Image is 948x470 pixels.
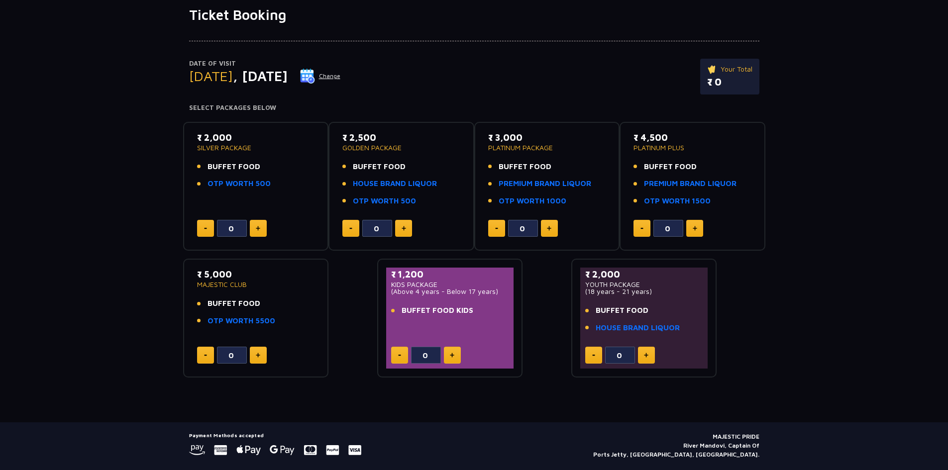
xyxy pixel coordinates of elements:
p: KIDS PACKAGE [391,281,509,288]
p: ₹ 4,500 [633,131,751,144]
h1: Ticket Booking [189,6,759,23]
p: ₹ 2,000 [197,131,315,144]
img: minus [204,228,207,229]
img: minus [204,355,207,356]
p: MAJESTIC PRIDE River Mandovi, Captain Of Ports Jetty, [GEOGRAPHIC_DATA], [GEOGRAPHIC_DATA]. [593,432,759,459]
a: OTP WORTH 1000 [499,195,566,207]
a: HOUSE BRAND LIQUOR [353,178,437,189]
p: ₹ 2,000 [585,268,703,281]
button: Change [300,68,341,84]
p: (Above 4 years - Below 17 years) [391,288,509,295]
p: ₹ 0 [707,75,752,90]
p: ₹ 1,200 [391,268,509,281]
span: BUFFET FOOD [644,161,697,173]
span: BUFFET FOOD [596,305,648,316]
p: (18 years - 21 years) [585,288,703,295]
p: Date of Visit [189,59,341,69]
span: [DATE] [189,68,233,84]
span: BUFFET FOOD [208,298,260,309]
img: plus [693,226,697,231]
a: OTP WORTH 500 [353,195,416,207]
img: minus [640,228,643,229]
img: plus [644,353,648,358]
a: PREMIUM BRAND LIQUOR [499,178,591,189]
span: BUFFET FOOD [499,161,551,173]
span: , [DATE] [233,68,288,84]
img: plus [256,353,260,358]
a: OTP WORTH 500 [208,178,271,189]
p: PLATINUM PLUS [633,144,751,151]
span: BUFFET FOOD KIDS [402,305,473,316]
span: BUFFET FOOD [208,161,260,173]
img: plus [547,226,551,231]
p: Your Total [707,64,752,75]
p: ₹ 5,000 [197,268,315,281]
img: minus [398,355,401,356]
p: SILVER PACKAGE [197,144,315,151]
img: minus [592,355,595,356]
img: plus [450,353,454,358]
a: HOUSE BRAND LIQUOR [596,322,680,334]
img: plus [402,226,406,231]
img: ticket [707,64,718,75]
p: GOLDEN PACKAGE [342,144,460,151]
a: PREMIUM BRAND LIQUOR [644,178,737,189]
img: plus [256,226,260,231]
img: minus [495,228,498,229]
h5: Payment Methods accepted [189,432,361,438]
h4: Select Packages Below [189,104,759,112]
p: PLATINUM PACKAGE [488,144,606,151]
a: OTP WORTH 5500 [208,315,275,327]
img: minus [349,228,352,229]
p: ₹ 2,500 [342,131,460,144]
p: MAJESTIC CLUB [197,281,315,288]
span: BUFFET FOOD [353,161,406,173]
a: OTP WORTH 1500 [644,195,711,207]
p: ₹ 3,000 [488,131,606,144]
p: YOUTH PACKAGE [585,281,703,288]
